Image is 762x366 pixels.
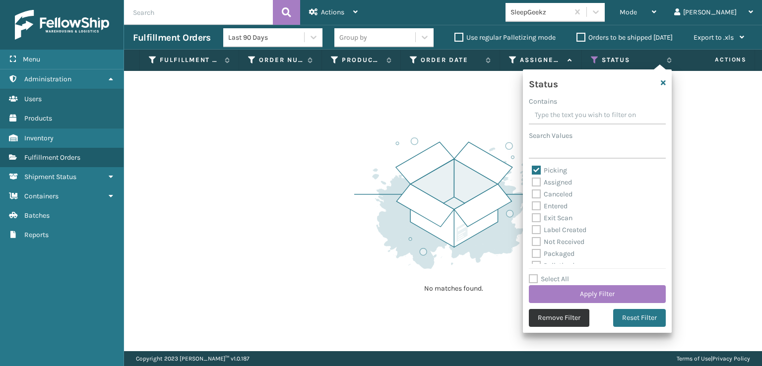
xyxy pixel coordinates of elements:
span: Products [24,114,52,122]
span: Inventory [24,134,54,142]
label: Status [602,56,662,64]
input: Type the text you wish to filter on [529,107,666,124]
label: Palletized [532,261,574,270]
span: Mode [620,8,637,16]
button: Remove Filter [529,309,589,327]
label: Entered [532,202,568,210]
label: Product SKU [342,56,381,64]
a: Terms of Use [677,355,711,362]
label: Fulfillment Order Id [160,56,220,64]
label: Exit Scan [532,214,572,222]
span: Shipment Status [24,173,76,181]
div: Group by [339,32,367,43]
div: SleepGeekz [510,7,570,17]
label: Assigned [532,178,572,186]
label: Select All [529,275,569,283]
label: Label Created [532,226,586,234]
span: Batches [24,211,50,220]
div: Last 90 Days [228,32,305,43]
button: Reset Filter [613,309,666,327]
a: Privacy Policy [712,355,750,362]
img: logo [15,10,109,40]
span: Administration [24,75,71,83]
label: Contains [529,96,557,107]
label: Use regular Palletizing mode [454,33,556,42]
label: Picking [532,166,567,175]
div: | [677,351,750,366]
span: Reports [24,231,49,239]
label: Orders to be shipped [DATE] [576,33,673,42]
label: Order Date [421,56,481,64]
span: Containers [24,192,59,200]
p: Copyright 2023 [PERSON_NAME]™ v 1.0.187 [136,351,250,366]
h3: Fulfillment Orders [133,32,210,44]
span: Export to .xls [694,33,734,42]
label: Packaged [532,249,574,258]
span: Actions [684,52,753,68]
span: Fulfillment Orders [24,153,80,162]
label: Canceled [532,190,572,198]
span: Actions [321,8,344,16]
span: Users [24,95,42,103]
span: Menu [23,55,40,63]
label: Order Number [259,56,303,64]
button: Apply Filter [529,285,666,303]
label: Search Values [529,130,572,141]
label: Assigned Carrier Service [520,56,563,64]
label: Not Received [532,238,584,246]
h4: Status [529,75,558,90]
